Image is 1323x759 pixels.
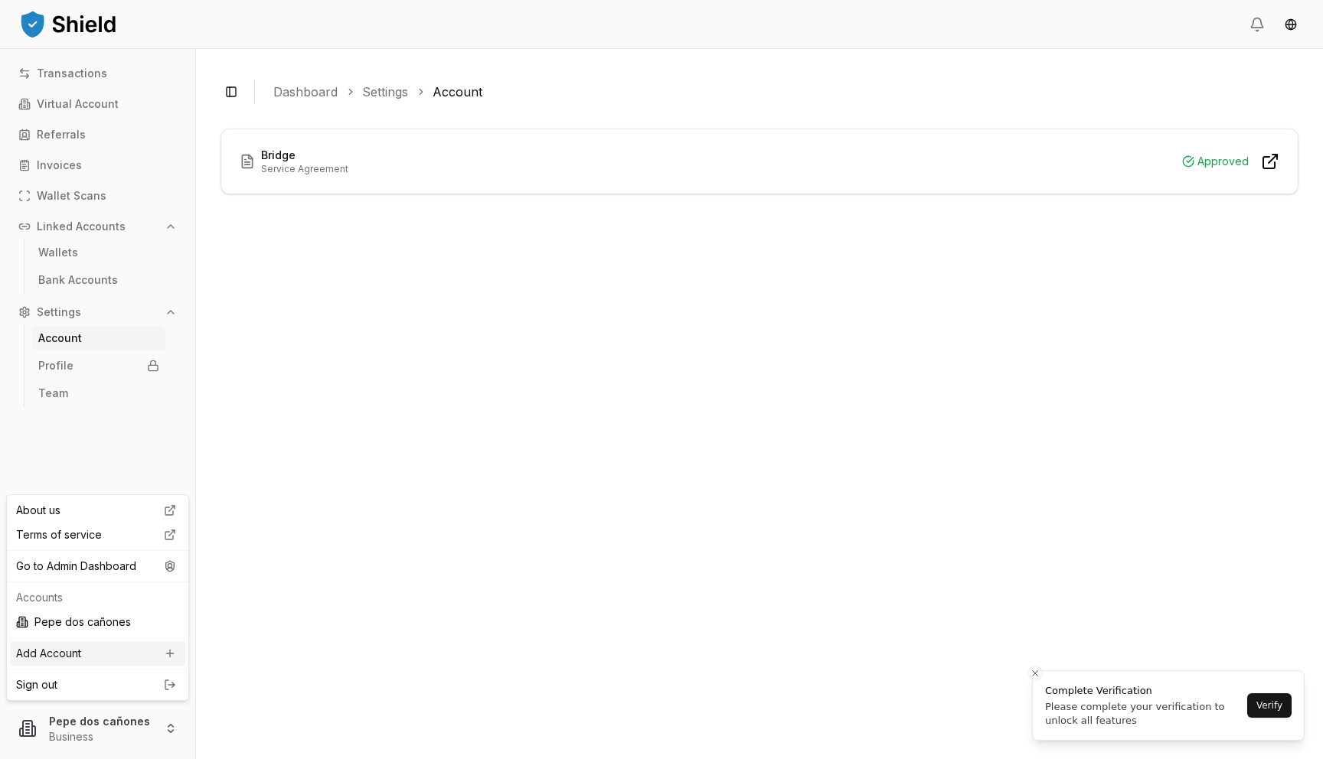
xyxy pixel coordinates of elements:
div: Pepe dos cañones [10,610,185,634]
p: Accounts [16,590,179,605]
a: Terms of service [10,523,185,547]
div: Go to Admin Dashboard [10,554,185,578]
a: Add Account [10,641,185,666]
a: Sign out [16,677,179,692]
a: About us [10,498,185,523]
